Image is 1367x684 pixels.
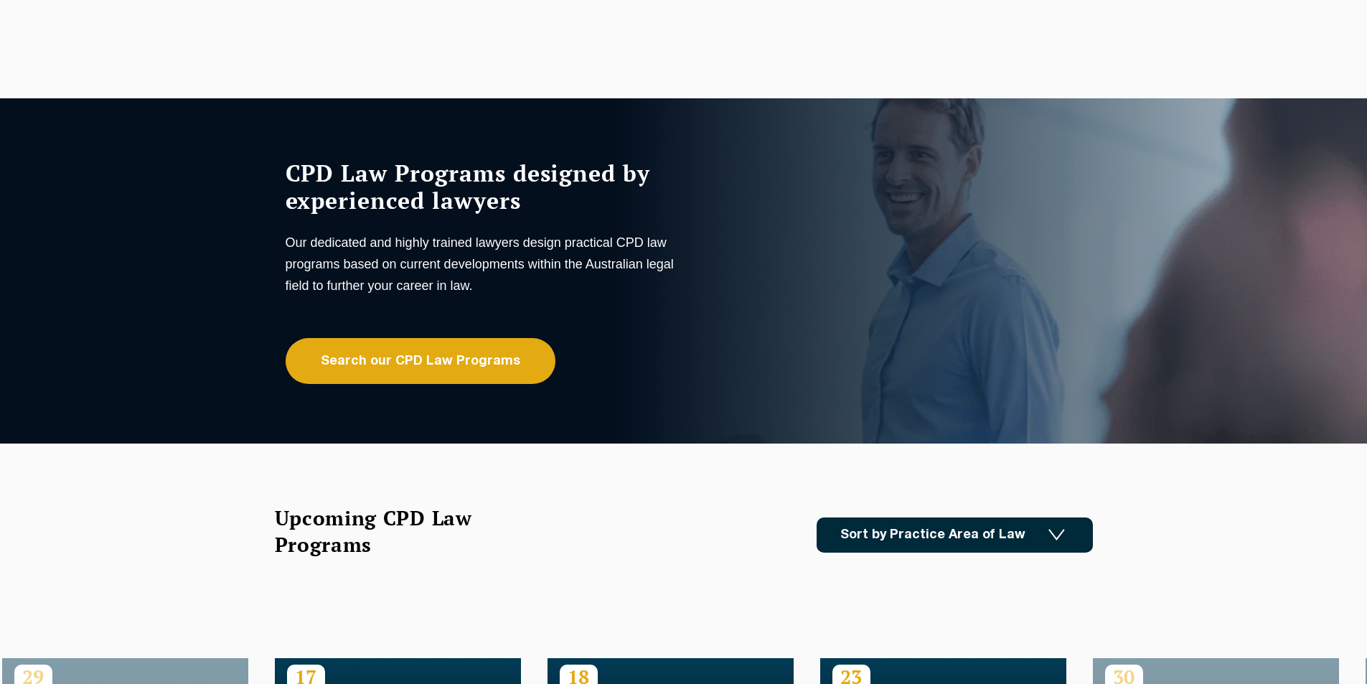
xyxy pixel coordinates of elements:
img: Icon [1048,529,1065,541]
h1: CPD Law Programs designed by experienced lawyers [286,159,680,214]
p: Our dedicated and highly trained lawyers design practical CPD law programs based on current devel... [286,232,680,296]
a: Sort by Practice Area of Law [817,517,1093,553]
h2: Upcoming CPD Law Programs [275,505,508,558]
a: Search our CPD Law Programs [286,338,555,384]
